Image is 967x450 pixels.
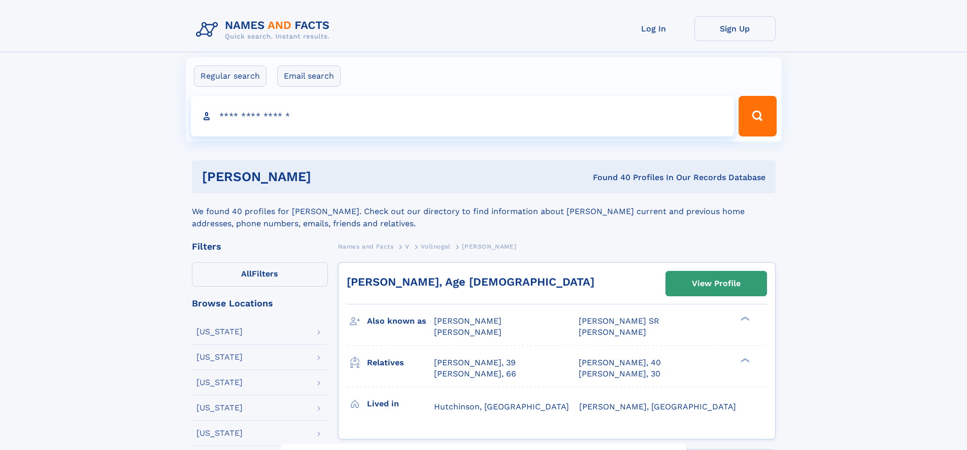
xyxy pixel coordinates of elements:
div: [US_STATE] [196,429,243,437]
h3: Lived in [367,395,434,412]
a: [PERSON_NAME], Age [DEMOGRAPHIC_DATA] [347,275,594,288]
label: Regular search [194,65,266,87]
a: View Profile [666,271,766,296]
span: [PERSON_NAME] [579,327,646,337]
a: Log In [613,16,694,41]
div: Found 40 Profiles In Our Records Database [452,172,765,183]
div: ❯ [738,316,750,322]
div: Browse Locations [192,299,328,308]
span: [PERSON_NAME] [434,316,502,326]
span: [PERSON_NAME] SR [579,316,659,326]
a: Sign Up [694,16,776,41]
span: [PERSON_NAME] [434,327,502,337]
button: Search Button [739,96,776,136]
div: View Profile [692,272,741,295]
div: [US_STATE] [196,328,243,336]
img: Logo Names and Facts [192,16,338,44]
span: [PERSON_NAME] [462,243,516,250]
div: [US_STATE] [196,353,243,361]
input: search input [191,96,735,136]
span: [PERSON_NAME], [GEOGRAPHIC_DATA] [579,402,736,411]
div: Filters [192,242,328,251]
label: Filters [192,262,328,287]
span: Hutchinson, [GEOGRAPHIC_DATA] [434,402,569,411]
a: [PERSON_NAME], 30 [579,368,660,379]
a: V [405,240,410,253]
div: [US_STATE] [196,404,243,412]
a: Vollnogel [421,240,450,253]
span: Vollnogel [421,243,450,250]
a: [PERSON_NAME], 39 [434,357,516,368]
a: Names and Facts [338,240,394,253]
div: We found 40 profiles for [PERSON_NAME]. Check out our directory to find information about [PERSON... [192,193,776,230]
span: V [405,243,410,250]
h3: Relatives [367,354,434,371]
label: Email search [277,65,341,87]
a: [PERSON_NAME], 66 [434,368,516,379]
h1: [PERSON_NAME] [202,170,452,183]
span: All [241,269,252,279]
div: ❯ [738,357,750,363]
a: [PERSON_NAME], 40 [579,357,661,368]
h3: Also known as [367,313,434,330]
div: [US_STATE] [196,378,243,387]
